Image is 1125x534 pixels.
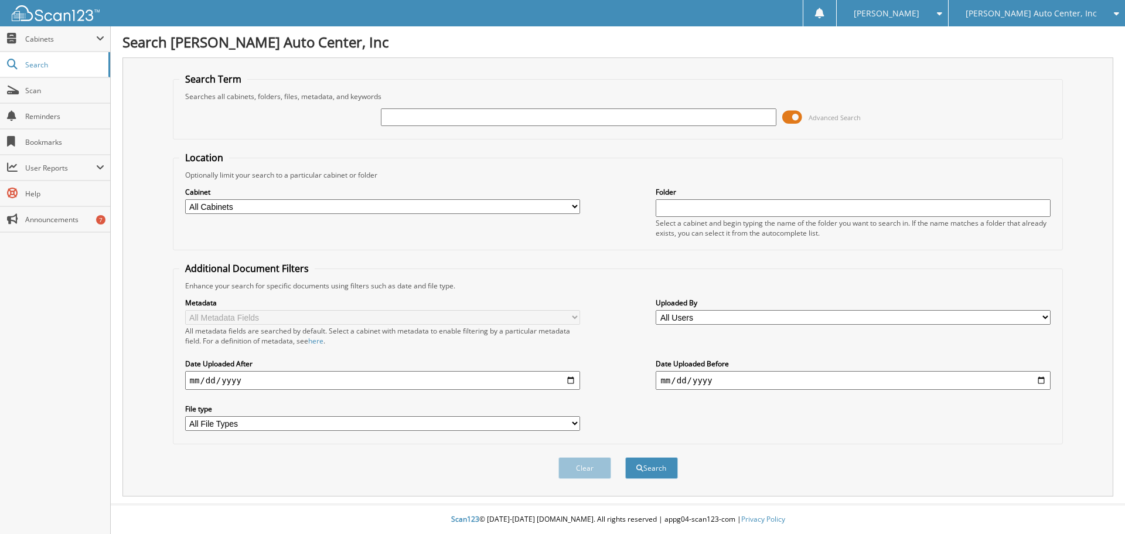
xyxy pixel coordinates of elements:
legend: Additional Document Filters [179,262,315,275]
span: Scan [25,86,104,96]
span: Scan123 [451,514,479,524]
legend: Location [179,151,229,164]
span: User Reports [25,163,96,173]
a: Privacy Policy [741,514,785,524]
input: end [656,371,1051,390]
label: File type [185,404,580,414]
button: Search [625,457,678,479]
label: Metadata [185,298,580,308]
span: Advanced Search [809,113,861,122]
img: scan123-logo-white.svg [12,5,100,21]
span: Announcements [25,215,104,225]
div: Optionally limit your search to a particular cabinet or folder [179,170,1057,180]
label: Folder [656,187,1051,197]
label: Date Uploaded After [185,359,580,369]
span: Cabinets [25,34,96,44]
span: Help [25,189,104,199]
div: 7 [96,215,105,225]
span: [PERSON_NAME] [854,10,919,17]
label: Cabinet [185,187,580,197]
h1: Search [PERSON_NAME] Auto Center, Inc [122,32,1113,52]
a: here [308,336,323,346]
span: Bookmarks [25,137,104,147]
label: Date Uploaded Before [656,359,1051,369]
div: Searches all cabinets, folders, files, metadata, and keywords [179,91,1057,101]
input: start [185,371,580,390]
span: [PERSON_NAME] Auto Center, Inc [966,10,1097,17]
label: Uploaded By [656,298,1051,308]
span: Search [25,60,103,70]
legend: Search Term [179,73,247,86]
div: Select a cabinet and begin typing the name of the folder you want to search in. If the name match... [656,218,1051,238]
div: Enhance your search for specific documents using filters such as date and file type. [179,281,1057,291]
div: All metadata fields are searched by default. Select a cabinet with metadata to enable filtering b... [185,326,580,346]
button: Clear [558,457,611,479]
span: Reminders [25,111,104,121]
div: © [DATE]-[DATE] [DOMAIN_NAME]. All rights reserved | appg04-scan123-com | [111,505,1125,534]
